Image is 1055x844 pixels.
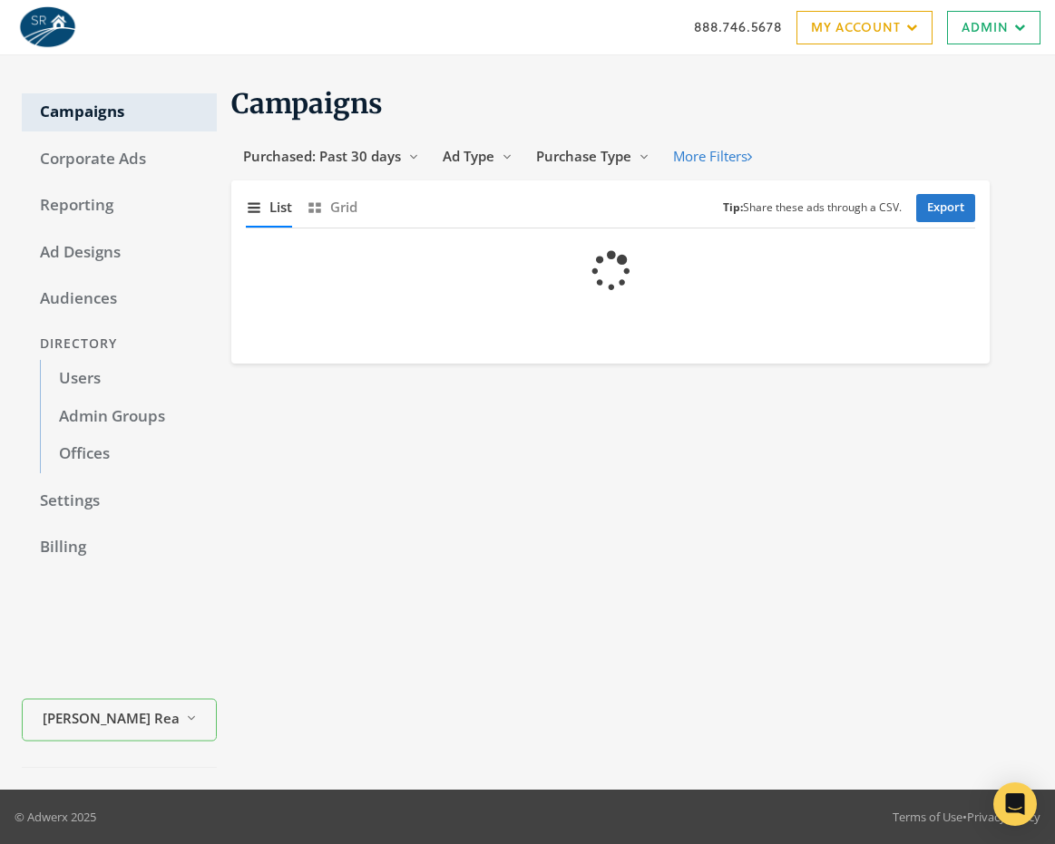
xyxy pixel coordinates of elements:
a: Export [916,194,975,222]
div: Open Intercom Messenger [993,782,1037,826]
a: My Account [796,11,933,44]
a: Offices [40,435,217,473]
a: Audiences [22,280,217,318]
a: Users [40,360,217,398]
button: More Filters [661,140,764,173]
a: Admin [947,11,1040,44]
a: Privacy Policy [967,809,1040,825]
button: Ad Type [431,140,524,173]
a: Settings [22,482,217,520]
a: 888.746.5678 [694,17,782,36]
a: Billing [22,529,217,567]
a: Reporting [22,187,217,225]
span: List [269,197,292,218]
span: Ad Type [443,147,494,165]
button: Grid [307,188,357,227]
a: Terms of Use [893,809,962,825]
button: Purchased: Past 30 days [231,140,431,173]
p: © Adwerx 2025 [15,808,96,826]
div: Directory [22,327,217,361]
button: Purchase Type [524,140,661,173]
a: Admin Groups [40,398,217,436]
span: Purchase Type [536,147,631,165]
a: Campaigns [22,93,217,131]
img: Adwerx [15,5,80,50]
span: Purchased: Past 30 days [243,147,401,165]
span: Grid [330,197,357,218]
span: [PERSON_NAME] Realty [43,708,179,729]
a: Ad Designs [22,234,217,272]
button: List [246,188,292,227]
a: Corporate Ads [22,141,217,179]
span: Campaigns [231,86,383,121]
b: Tip: [723,199,743,215]
button: [PERSON_NAME] Realty [22,699,217,742]
small: Share these ads through a CSV. [723,199,902,217]
div: • [893,808,1040,826]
